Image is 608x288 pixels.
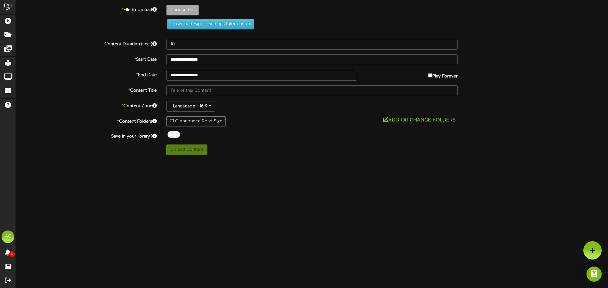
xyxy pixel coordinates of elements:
[167,19,254,29] button: Download Export Settings Information
[381,116,458,124] button: Add or Change Folders
[428,70,458,80] label: Play Forever
[11,85,161,94] label: Content Title
[2,230,14,243] div: AG
[166,116,226,126] div: CLC Announce Road Sign
[428,73,432,77] input: Play Forever
[586,267,602,282] div: Open Intercom Messenger
[166,144,207,155] button: Upload Content
[11,39,161,47] label: Content Duration (sec.)
[11,116,161,125] label: Content Folders
[11,54,161,63] label: Start Date
[164,21,254,26] a: Download Export Settings Information
[11,131,161,140] label: Save in your library?
[11,70,161,78] label: End Date
[9,251,15,257] span: 0
[11,5,161,13] label: File to Upload
[166,85,458,96] input: Title of this Content
[166,101,215,112] button: Landscape - 16:9
[11,101,161,109] label: Content Zone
